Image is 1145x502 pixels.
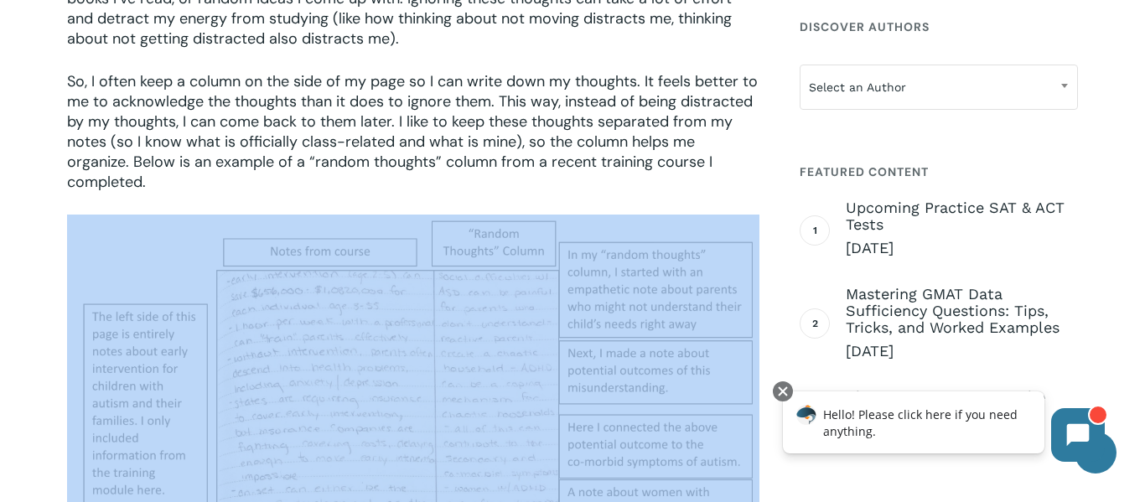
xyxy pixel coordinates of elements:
a: Upcoming Practice SAT & ACT Tests [DATE] [846,199,1078,258]
a: Mastering GMAT Data Sufficiency Questions: Tips, Tricks, and Worked Examples [DATE] [846,286,1078,361]
span: [DATE] [846,238,1078,258]
span: Mastering GMAT Data Sufficiency Questions: Tips, Tricks, and Worked Examples [846,286,1078,336]
span: So, I often keep a column on the side of my page so I can write down my thoughts. It feels better... [67,71,758,192]
h4: Featured Content [800,157,1078,187]
h4: Discover Authors [800,12,1078,42]
span: Select an Author [800,70,1077,105]
span: Select an Author [800,65,1078,110]
iframe: Chatbot [765,378,1122,479]
span: [DATE] [846,341,1078,361]
span: Upcoming Practice SAT & ACT Tests [846,199,1078,233]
